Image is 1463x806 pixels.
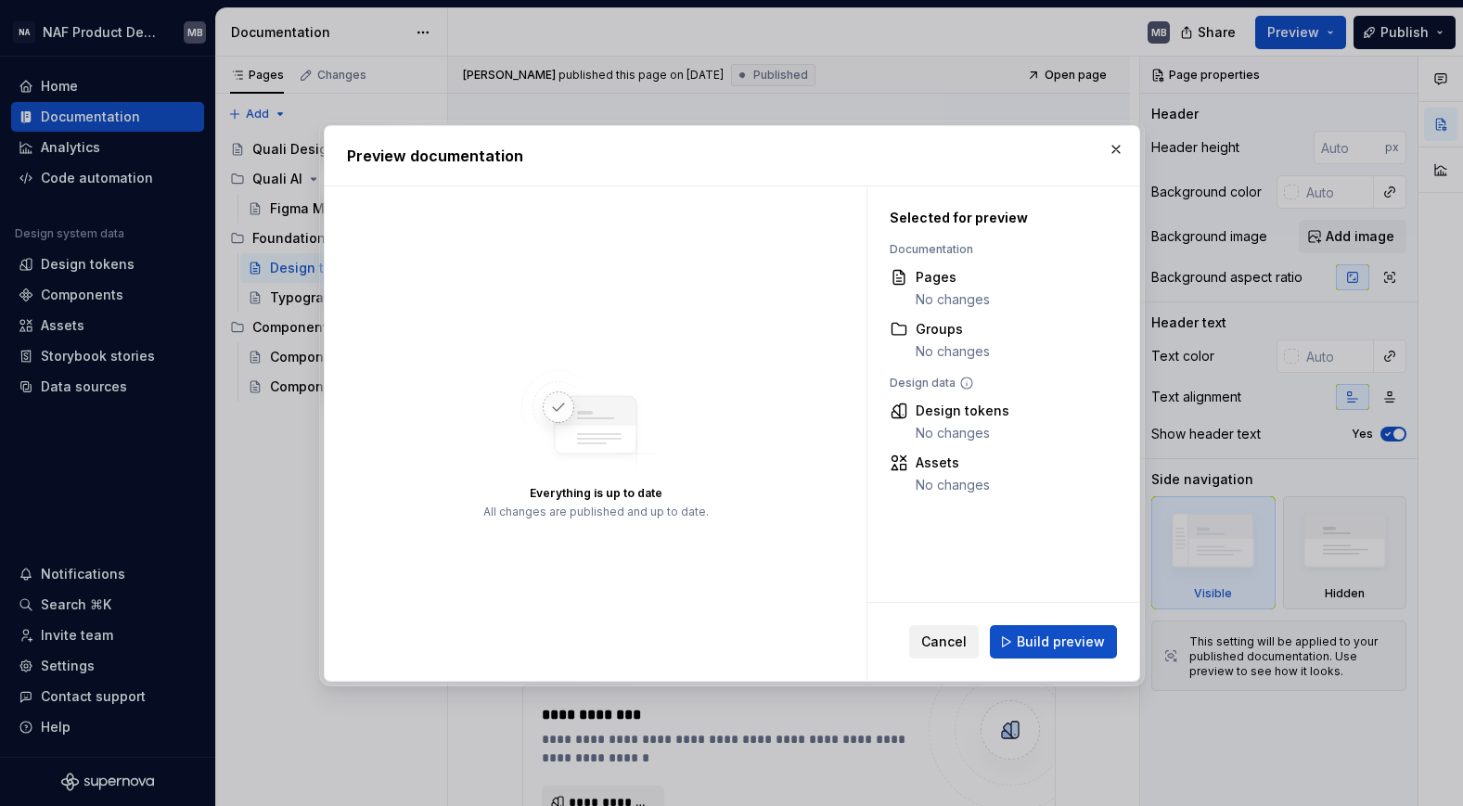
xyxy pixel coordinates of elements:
div: Assets [916,454,990,472]
div: No changes [916,290,990,309]
span: Build preview [1017,633,1105,651]
h2: Preview documentation [347,145,1117,167]
div: Selected for preview [890,209,1108,227]
div: Pages [916,268,990,287]
span: Cancel [921,633,967,651]
button: Build preview [990,625,1117,659]
div: No changes [916,342,990,361]
div: Design tokens [916,402,1009,420]
div: Groups [916,320,990,339]
button: Cancel [909,625,979,659]
div: No changes [916,476,990,494]
div: Documentation [890,242,1108,257]
div: Design data [890,376,1108,390]
div: Everything is up to date [529,485,661,500]
div: No changes [916,424,1009,442]
div: All changes are published and up to date. [482,504,708,518]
